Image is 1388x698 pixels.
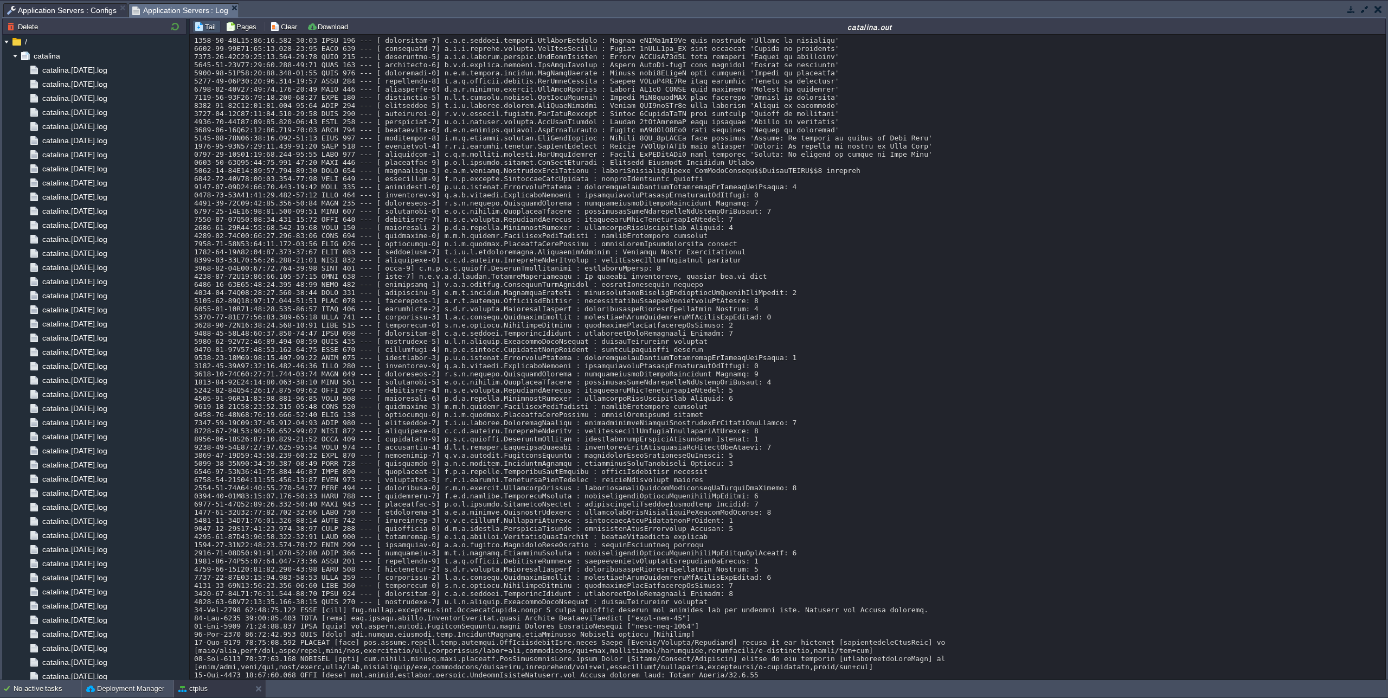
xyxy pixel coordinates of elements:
[40,121,109,131] a: catalina.[DATE].log
[132,4,229,17] span: Application Servers : Log
[40,291,109,300] a: catalina.[DATE].log
[23,37,29,47] a: /
[40,93,109,103] a: catalina.[DATE].log
[40,192,109,202] a: catalina.[DATE].log
[40,220,109,230] a: catalina.[DATE].log
[356,22,1384,31] div: catalina.out
[40,460,109,470] a: catalina.[DATE].log
[40,671,109,681] a: catalina.[DATE].log
[40,643,109,653] a: catalina.[DATE].log
[40,234,109,244] a: catalina.[DATE].log
[40,248,109,258] a: catalina.[DATE].log
[40,262,109,272] a: catalina.[DATE].log
[7,4,117,17] span: Application Servers : Configs
[40,545,109,554] a: catalina.[DATE].log
[31,51,62,61] a: catalina
[40,530,109,540] a: catalina.[DATE].log
[40,389,109,399] a: catalina.[DATE].log
[40,319,109,329] a: catalina.[DATE].log
[40,629,109,639] a: catalina.[DATE].log
[40,573,109,582] a: catalina.[DATE].log
[40,657,109,667] a: catalina.[DATE].log
[40,559,109,568] a: catalina.[DATE].log
[40,404,109,413] a: catalina.[DATE].log
[40,375,109,385] a: catalina.[DATE].log
[40,305,109,315] a: catalina.[DATE].log
[86,683,164,694] button: Deployment Manager
[40,502,109,512] a: catalina.[DATE].log
[40,333,109,343] a: catalina.[DATE].log
[270,22,300,31] button: Clear
[40,361,109,371] a: catalina.[DATE].log
[194,22,219,31] button: Tail
[7,22,41,31] button: Delete
[40,107,109,117] span: catalina.[DATE].log
[40,488,109,498] a: catalina.[DATE].log
[40,206,109,216] a: catalina.[DATE].log
[40,474,109,484] a: catalina.[DATE].log
[40,615,109,625] a: catalina.[DATE].log
[40,79,109,89] a: catalina.[DATE].log
[40,136,109,145] a: catalina.[DATE].log
[40,150,109,159] a: catalina.[DATE].log
[40,587,109,597] a: catalina.[DATE].log
[40,516,109,526] a: catalina.[DATE].log
[40,432,109,441] a: catalina.[DATE].log
[1342,655,1377,687] iframe: chat widget
[307,22,351,31] button: Download
[40,418,109,427] span: catalina.[DATE].log
[40,178,109,188] a: catalina.[DATE].log
[178,683,208,694] button: ctplus
[14,680,81,697] div: No active tasks
[40,164,109,174] a: catalina.[DATE].log
[40,601,109,611] a: catalina.[DATE].log
[40,446,109,456] a: catalina.[DATE].log
[226,22,260,31] button: Pages
[40,277,109,286] a: catalina.[DATE].log
[40,347,109,357] a: catalina.[DATE].log
[40,65,109,75] a: catalina.[DATE].log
